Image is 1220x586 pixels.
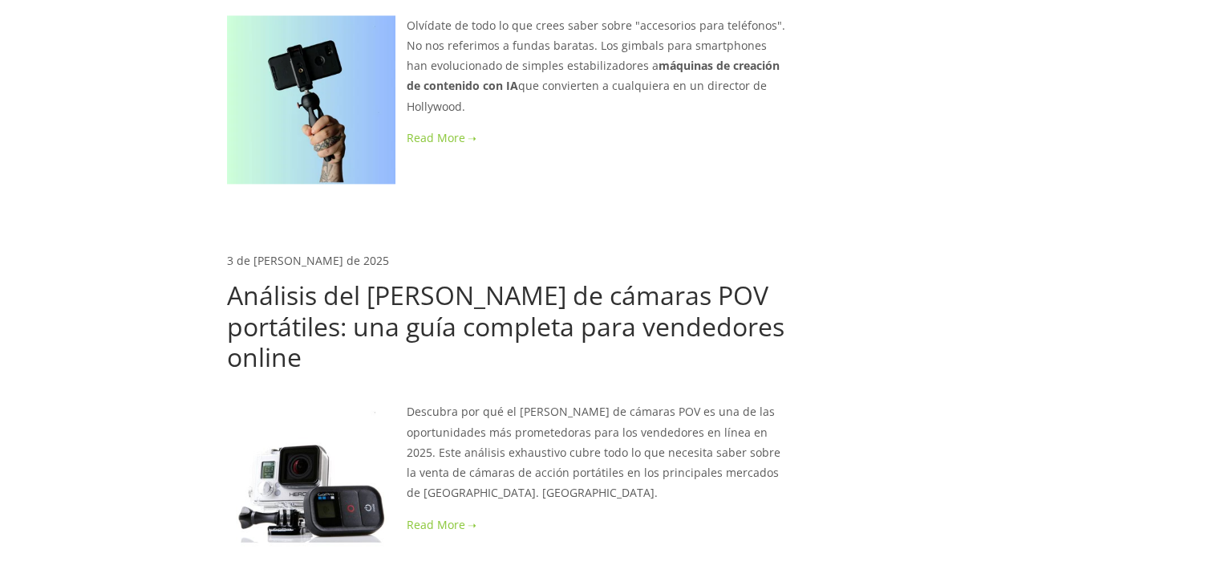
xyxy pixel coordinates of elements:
a: 3 de [PERSON_NAME] de 2025 [227,253,389,268]
img: Análisis del mercado de cámaras POV portátiles: una guía completa para vendedores online [227,401,395,570]
font: que convierten a cualquiera en un director de Hollywood. [407,78,770,113]
a: Análisis del [PERSON_NAME] de cámaras POV portátiles: una guía completa para vendedores online [227,278,784,374]
font: Descubra por qué el [PERSON_NAME] de cámaras POV es una de las oportunidades más prometedoras par... [407,404,784,500]
font: Olvídate de todo lo que crees saber sobre "accesorios para teléfonos". No nos referimos a fundas ... [407,18,788,73]
img: La mina de oro de la economía de los creadores: cómo Hohem, Insta360 y las marcas emergentes está... [227,15,395,184]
